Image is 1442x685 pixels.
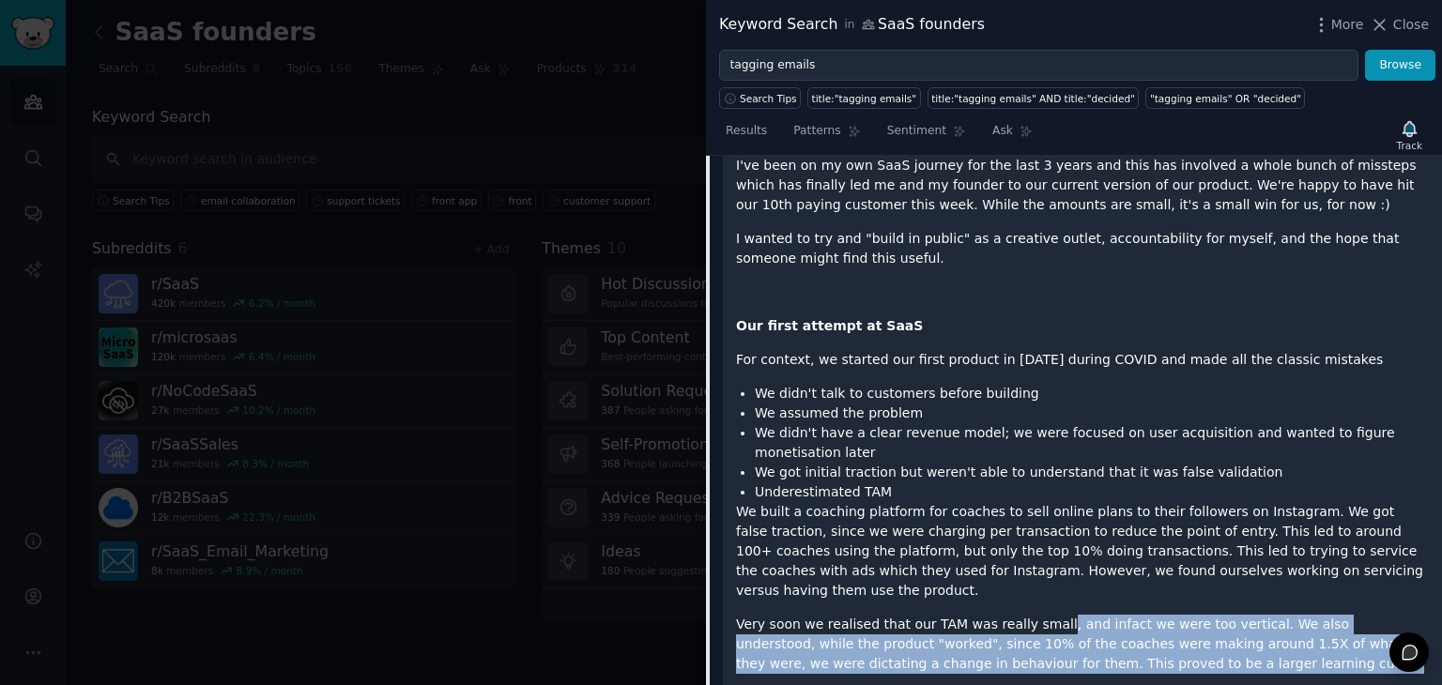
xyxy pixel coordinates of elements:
[719,50,1358,82] input: Try a keyword related to your business
[755,423,1429,463] li: We didn't have a clear revenue model; we were focused on user acquisition and wanted to figure mo...
[844,17,854,34] span: in
[986,116,1039,155] a: Ask
[807,87,921,109] a: title:"tagging emails"
[1331,15,1364,35] span: More
[1312,15,1364,35] button: More
[881,116,973,155] a: Sentiment
[1397,139,1422,152] div: Track
[1145,87,1305,109] a: "tagging emails" OR "decided"
[740,92,797,105] span: Search Tips
[1365,50,1435,82] button: Browse
[736,282,1429,302] p: ​
[736,318,923,333] strong: Our first attempt at SaaS
[736,350,1429,370] p: For context, we started our first product in [DATE] during COVID and made all the classic mistakes
[793,123,840,140] span: Patterns
[812,92,917,105] div: title:"tagging emails"
[736,229,1429,268] p: I wanted to try and "build in public" as a creative outlet, accountability for myself, and the ho...
[1393,15,1429,35] span: Close
[719,13,985,37] div: Keyword Search SaaS founders
[755,482,1429,502] li: Underestimated TAM
[736,156,1429,215] p: I've been on my own SaaS journey for the last 3 years and this has involved a whole bunch of miss...
[736,502,1429,601] p: We built a coaching platform for coaches to sell online plans to their followers on Instagram. We...
[887,123,946,140] span: Sentiment
[719,116,774,155] a: Results
[1370,15,1429,35] button: Close
[992,123,1013,140] span: Ask
[755,463,1429,482] li: We got initial traction but weren't able to understand that it was false validation
[736,615,1429,674] p: Very soon we realised that our TAM was really small, and infact we were too vertical. We also und...
[1390,115,1429,155] button: Track
[755,403,1429,423] li: We assumed the problem
[931,92,1135,105] div: title:"tagging emails" AND title:"decided"
[1150,92,1301,105] div: "tagging emails" OR "decided"
[755,384,1429,403] li: We didn't talk to customers before building
[928,87,1140,109] a: title:"tagging emails" AND title:"decided"
[787,116,867,155] a: Patterns
[726,123,767,140] span: Results
[719,87,801,109] button: Search Tips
